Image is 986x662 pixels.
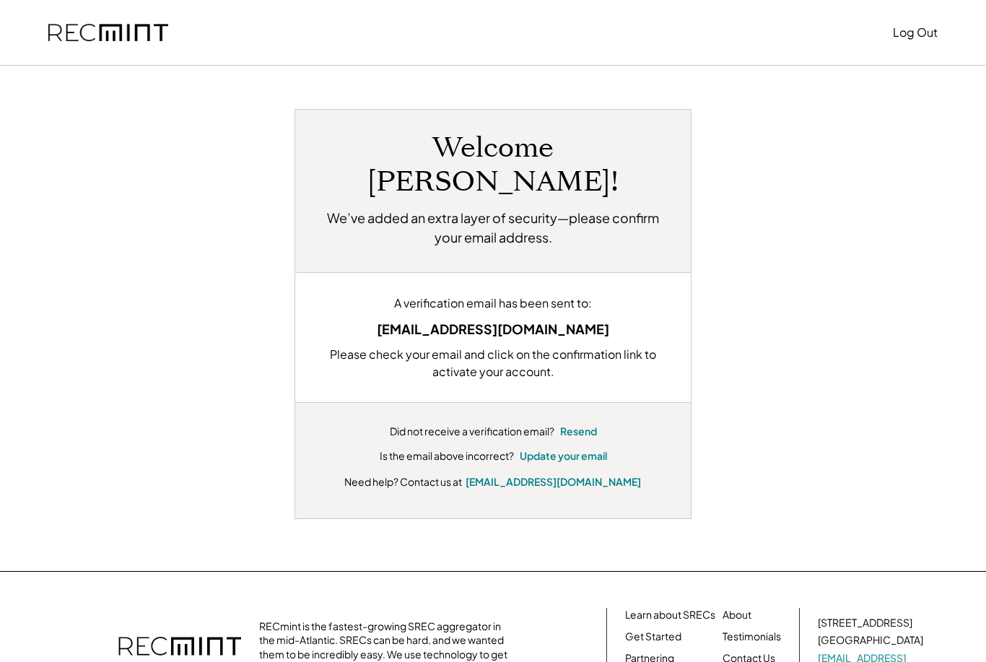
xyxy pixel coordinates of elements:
div: Is the email above incorrect? [380,449,514,463]
a: [EMAIL_ADDRESS][DOMAIN_NAME] [466,475,641,488]
h1: Welcome [PERSON_NAME]! [317,131,669,199]
div: [STREET_ADDRESS] [818,616,912,630]
button: Update your email [520,449,607,463]
div: [GEOGRAPHIC_DATA] [818,633,923,648]
img: recmint-logotype%403x.png [48,24,168,42]
div: Did not receive a verification email? [390,424,554,439]
a: About [723,608,751,622]
h2: We’ve added an extra layer of security—please confirm your email address. [317,208,669,247]
button: Log Out [893,18,938,47]
div: Need help? Contact us at [344,474,462,489]
div: Please check your email and click on the confirmation link to activate your account. [317,346,669,380]
a: Testimonials [723,630,781,644]
button: Resend [560,424,597,439]
a: Learn about SRECs [625,608,715,622]
div: [EMAIL_ADDRESS][DOMAIN_NAME] [317,319,669,339]
div: A verification email has been sent to: [317,295,669,312]
a: Get Started [625,630,681,644]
